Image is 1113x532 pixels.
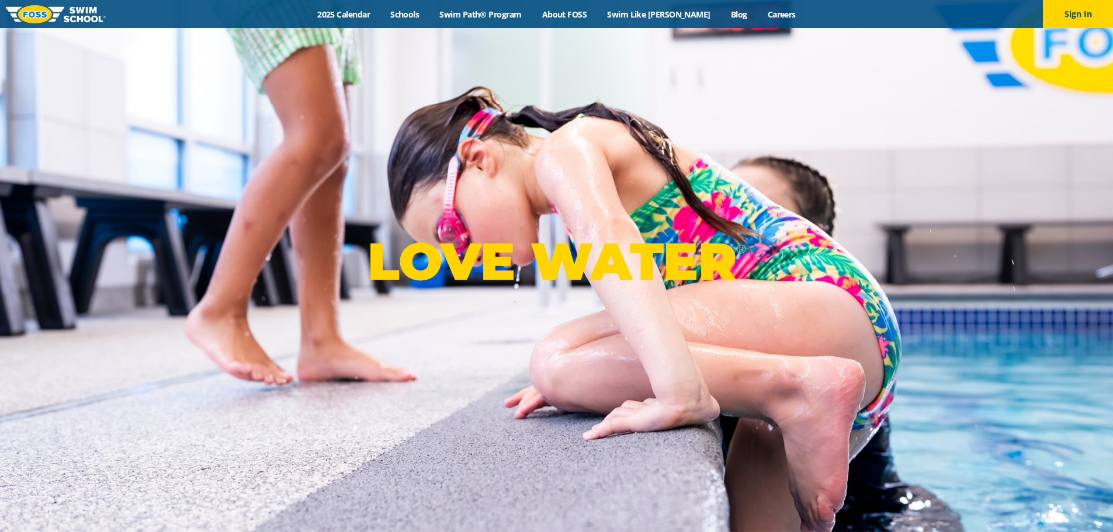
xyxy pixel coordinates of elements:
a: 2025 Calendar [307,9,380,20]
sup: ® [736,242,746,256]
p: LOVE WATER [367,230,746,293]
a: Swim Like [PERSON_NAME] [597,9,721,20]
img: FOSS Swim School Logo [6,5,106,23]
a: Careers [757,9,806,20]
a: Blog [720,9,757,20]
a: About FOSS [532,9,597,20]
a: Swim Path® Program [429,9,532,20]
a: Schools [380,9,429,20]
